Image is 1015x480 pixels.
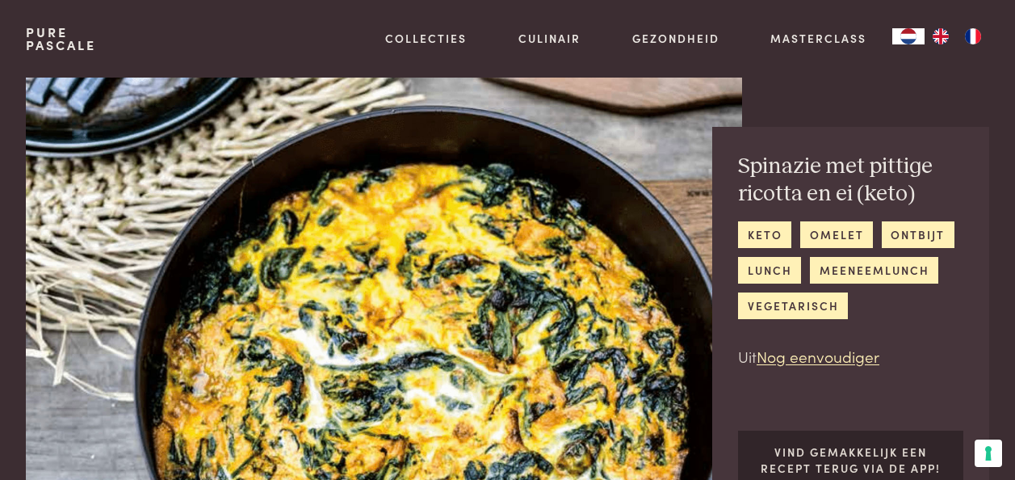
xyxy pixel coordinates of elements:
[757,345,879,367] a: Nog eenvoudiger
[882,221,954,248] a: ontbijt
[975,440,1002,467] button: Uw voorkeuren voor toestemming voor trackingtechnologieën
[800,221,873,248] a: omelet
[738,257,801,284] a: lunch
[770,30,866,47] a: Masterclass
[810,257,938,284] a: meeneemlunch
[925,28,957,44] a: EN
[26,26,96,52] a: PurePascale
[751,444,950,477] p: Vind gemakkelijk een recept terug via de app!
[385,30,467,47] a: Collecties
[738,153,963,208] h2: Spinazie met pittige ricotta en ei (keto)
[738,221,791,248] a: keto
[925,28,989,44] ul: Language list
[892,28,925,44] div: Language
[738,345,963,368] p: Uit
[892,28,989,44] aside: Language selected: Nederlands
[957,28,989,44] a: FR
[892,28,925,44] a: NL
[632,30,719,47] a: Gezondheid
[738,293,848,319] a: vegetarisch
[518,30,581,47] a: Culinair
